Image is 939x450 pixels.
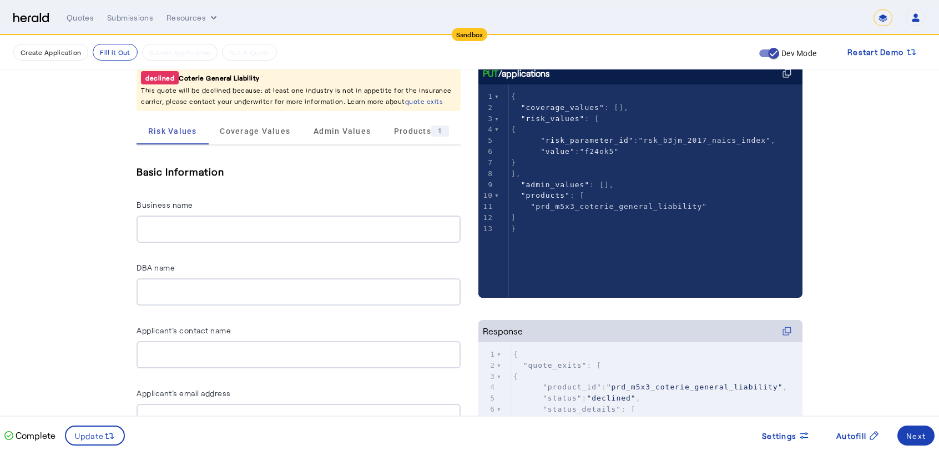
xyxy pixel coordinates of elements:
[521,103,604,112] span: "coverage_values"
[521,191,570,199] span: "products"
[405,97,443,105] a: quote exits
[511,125,516,133] span: {
[478,382,497,393] div: 4
[836,430,866,442] span: Autofill
[137,326,231,335] label: Applicant's contact name
[478,201,494,212] div: 11
[511,224,516,233] span: }
[513,405,636,413] span: : [
[137,263,175,272] label: DBA name
[478,212,494,223] div: 12
[511,213,516,222] span: ]
[148,127,197,135] span: Risk Values
[839,42,926,62] button: Restart Demo
[478,360,497,371] div: 2
[827,426,888,446] button: Autofill
[314,127,371,135] span: Admin Values
[478,349,497,360] div: 1
[75,430,104,442] span: Update
[137,388,231,398] label: Applicant's email address
[639,136,771,144] span: "rsk_b3jm_2017_naics_index"
[906,430,926,442] div: Next
[762,430,796,442] span: Settings
[478,179,494,191] div: 9
[478,190,494,201] div: 10
[587,394,635,402] span: "declined"
[478,113,494,124] div: 3
[897,426,935,446] button: Next
[220,127,290,135] span: Coverage Values
[511,92,516,101] span: {
[513,361,602,369] span: : [
[511,103,629,112] span: : [],
[478,393,497,404] div: 5
[483,67,498,80] span: PUT
[753,426,819,446] button: Settings
[13,44,88,61] button: Create Application
[166,12,219,23] button: Resources dropdown menu
[478,415,497,426] div: 7
[543,394,582,402] span: "status"
[543,405,621,413] span: "status_details"
[222,44,277,61] button: Get A Quote
[543,383,602,391] span: "product_id"
[478,124,494,135] div: 4
[847,46,903,59] span: Restart Demo
[141,84,456,107] p: This quote will be declined because: at least one industry is not in appetite for the insurance c...
[531,202,707,211] span: "prd_m5x3_coterie_general_liability"
[513,350,518,358] span: {
[137,200,193,209] label: Business name
[478,135,494,146] div: 5
[511,191,585,199] span: : [
[478,91,494,102] div: 1
[513,372,518,381] span: {
[141,71,456,84] div: Coterie General Liability
[511,147,619,156] span: :
[483,67,550,80] div: /applications
[478,404,497,415] div: 6
[478,102,494,113] div: 2
[13,429,55,442] p: Complete
[478,223,494,234] div: 13
[513,383,787,391] span: : ,
[513,394,641,402] span: : ,
[478,168,494,179] div: 8
[511,114,599,123] span: : [
[541,147,575,156] span: "value"
[478,157,494,168] div: 7
[67,12,94,23] div: Quotes
[93,44,137,61] button: Fill it Out
[478,146,494,157] div: 6
[431,126,449,137] div: 1
[511,158,516,167] span: }
[107,12,153,23] div: Submissions
[523,361,587,369] span: "quote_exits"
[521,114,585,123] span: "risk_values"
[141,71,179,84] span: declined
[137,163,461,180] h5: Basic Information
[511,169,521,178] span: ],
[580,147,619,156] span: "f24ok5"
[541,136,634,144] span: "risk_parameter_id"
[65,426,125,446] button: Update
[483,324,523,338] div: Response
[779,48,816,59] label: Dev Mode
[511,136,776,144] span: : ,
[394,126,449,137] span: Products
[521,181,590,189] span: "admin_values"
[13,13,49,23] img: Herald Logo
[607,383,783,391] span: "prd_m5x3_coterie_general_liability"
[511,181,614,189] span: : [],
[452,28,488,41] div: Sandbox
[478,371,497,382] div: 3
[142,44,218,61] button: Submit Application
